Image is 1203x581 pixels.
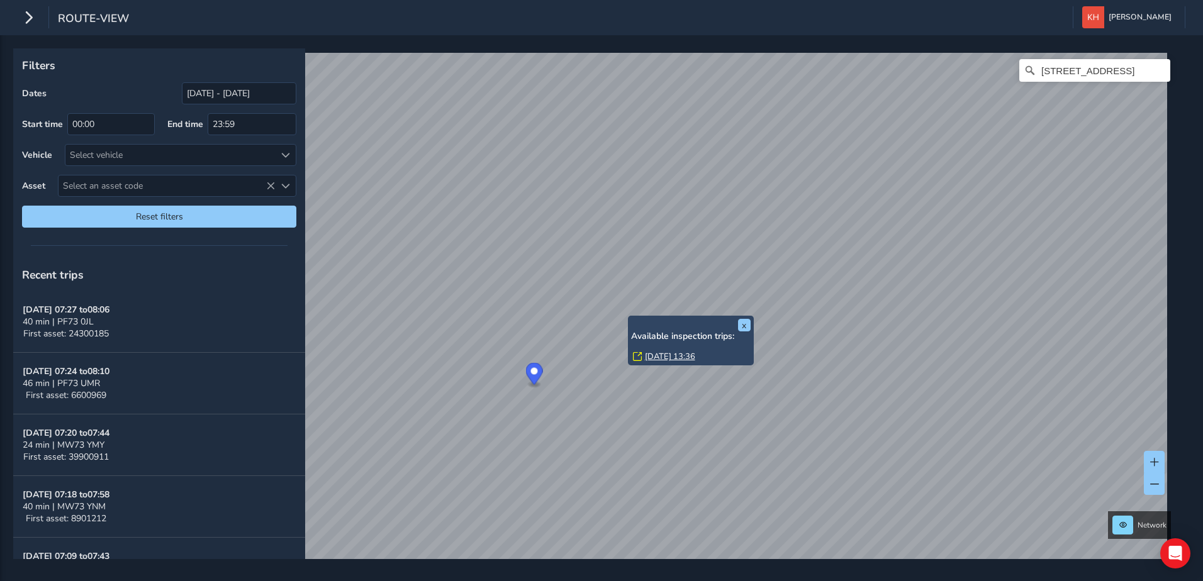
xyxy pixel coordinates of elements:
a: [DATE] 13:36 [645,351,695,362]
canvas: Map [18,53,1167,573]
span: First asset: 6600969 [26,389,106,401]
strong: [DATE] 07:18 to 07:58 [23,489,109,501]
input: Search [1019,59,1170,82]
p: Filters [22,57,296,74]
label: End time [167,118,203,130]
span: 40 min | PF73 0JL [23,316,94,328]
button: [DATE] 07:27 to08:0640 min | PF73 0JLFirst asset: 24300185 [13,291,305,353]
button: [DATE] 07:18 to07:5840 min | MW73 YNMFirst asset: 8901212 [13,476,305,538]
div: Open Intercom Messenger [1160,538,1190,568]
span: Select an asset code [59,175,275,196]
button: [DATE] 07:20 to07:4424 min | MW73 YMYFirst asset: 39900911 [13,414,305,476]
span: First asset: 8901212 [26,512,106,524]
label: Dates [22,87,47,99]
span: Network [1138,520,1167,530]
span: 40 min | MW73 YNM [23,501,106,512]
button: Reset filters [22,206,296,228]
strong: [DATE] 07:09 to 07:43 [23,550,109,562]
h6: Available inspection trips: [631,331,751,342]
div: Map marker [526,363,543,389]
strong: [DATE] 07:27 to 08:06 [23,304,109,316]
button: x [738,319,751,331]
div: Select vehicle [65,145,275,165]
img: diamond-layout [1082,6,1104,28]
strong: [DATE] 07:20 to 07:44 [23,427,109,439]
span: 46 min | PF73 UMR [23,377,100,389]
button: [DATE] 07:24 to08:1046 min | PF73 UMRFirst asset: 6600969 [13,353,305,414]
span: route-view [58,11,129,28]
span: 24 min | MW73 YMY [23,439,104,451]
span: [PERSON_NAME] [1109,6,1172,28]
label: Start time [22,118,63,130]
label: Vehicle [22,149,52,161]
span: Reset filters [31,211,287,223]
strong: [DATE] 07:24 to 08:10 [23,365,109,377]
span: First asset: 24300185 [23,328,109,340]
label: Asset [22,180,45,192]
span: First asset: 39900911 [23,451,109,463]
button: [PERSON_NAME] [1082,6,1176,28]
span: Recent trips [22,267,84,282]
div: Select an asset code [275,175,296,196]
